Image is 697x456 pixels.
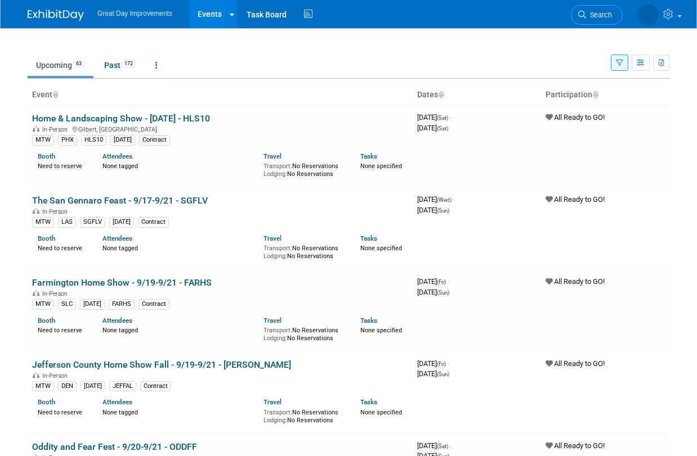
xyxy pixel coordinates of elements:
div: No Reservations No Reservations [263,160,343,178]
a: Sort by Start Date [438,90,444,99]
div: [DATE] [80,299,105,309]
div: [DATE] [81,381,105,391]
img: In-Person Event [33,208,39,214]
div: None tagged [102,324,256,335]
span: Lodging: [263,417,287,424]
a: Upcoming63 [28,55,93,76]
a: Tasks [360,317,377,324]
span: 172 [121,60,136,68]
div: Contract [140,381,171,391]
a: Travel [263,152,282,160]
div: Gilbert, [GEOGRAPHIC_DATA] [32,124,408,133]
span: Lodging: [263,252,287,260]
span: All Ready to GO! [546,277,605,286]
span: [DATE] [417,288,449,296]
a: Booth [38,317,55,324]
div: Need to reserve [38,407,86,417]
div: MTW [32,135,54,145]
span: [DATE] [417,113,452,121]
span: [DATE] [417,369,449,378]
div: FARHS [109,299,135,309]
a: Past172 [96,55,145,76]
div: None tagged [102,407,256,417]
span: - [450,441,452,450]
div: JEFFAL [109,381,136,391]
a: Booth [38,152,55,160]
th: Event [28,85,413,105]
div: No Reservations No Reservations [263,242,343,260]
img: In-Person Event [33,290,39,296]
span: Great Day Improvements [97,10,172,17]
span: - [450,113,452,121]
a: Search [571,5,623,25]
span: In-Person [42,208,71,215]
a: Travel [263,398,282,406]
span: - [448,359,449,368]
span: None specified [360,245,402,252]
span: (Sun) [437,290,449,296]
a: Booth [38,398,55,406]
span: (Fri) [437,361,446,367]
a: Travel [263,317,282,324]
div: No Reservations No Reservations [263,324,343,342]
a: Attendees [102,234,132,242]
div: PHX [58,135,77,145]
img: In-Person Event [33,372,39,378]
span: Lodging: [263,170,287,178]
div: None tagged [102,160,256,170]
a: Tasks [360,152,377,160]
span: None specified [360,327,402,334]
span: Transport: [263,162,292,170]
span: Lodging: [263,335,287,342]
span: [DATE] [417,441,452,450]
div: SGFLV [80,217,105,227]
div: MTW [32,381,54,391]
span: Transport: [263,245,292,252]
span: All Ready to GO! [546,441,605,450]
span: [DATE] [417,206,449,214]
span: In-Person [42,290,71,297]
span: - [453,195,455,204]
span: [DATE] [417,124,448,132]
span: (Wed) [437,197,452,203]
div: [DATE] [110,135,135,145]
div: MTW [32,217,54,227]
div: MTW [32,299,54,309]
span: (Sun) [437,371,449,377]
span: All Ready to GO! [546,195,605,204]
div: No Reservations No Reservations [263,407,343,424]
div: Contract [139,135,170,145]
a: Home & Landscaping Show - [DATE] - HLS10 [32,113,210,124]
a: Sort by Participation Type [592,90,598,99]
a: Attendees [102,398,132,406]
a: Booth [38,234,55,242]
div: HLS10 [81,135,106,145]
span: (Sun) [437,207,449,214]
a: Oddity and Fear Fest - 9/20-9/21 - ODDFF [32,441,197,452]
span: (Sat) [437,443,448,449]
a: Attendees [102,317,132,324]
th: Participation [541,85,669,105]
span: [DATE] [417,277,449,286]
span: [DATE] [417,359,449,368]
span: None specified [360,409,402,416]
a: Attendees [102,152,132,160]
span: - [448,277,449,286]
span: In-Person [42,372,71,380]
span: (Sat) [437,125,448,132]
span: (Sat) [437,115,448,121]
span: None specified [360,162,402,170]
div: Need to reserve [38,242,86,252]
a: Tasks [360,234,377,242]
a: Sort by Event Name [52,90,58,99]
span: All Ready to GO! [546,359,605,368]
a: Farmington Home Show - 9/19-9/21 - FARHS [32,277,212,288]
img: Richard Stone [637,4,659,25]
span: (Fri) [437,279,446,285]
span: In-Person [42,126,71,133]
a: Tasks [360,398,377,406]
a: Travel [263,234,282,242]
div: LAS [58,217,76,227]
div: Contract [138,299,169,309]
img: In-Person Event [33,126,39,132]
